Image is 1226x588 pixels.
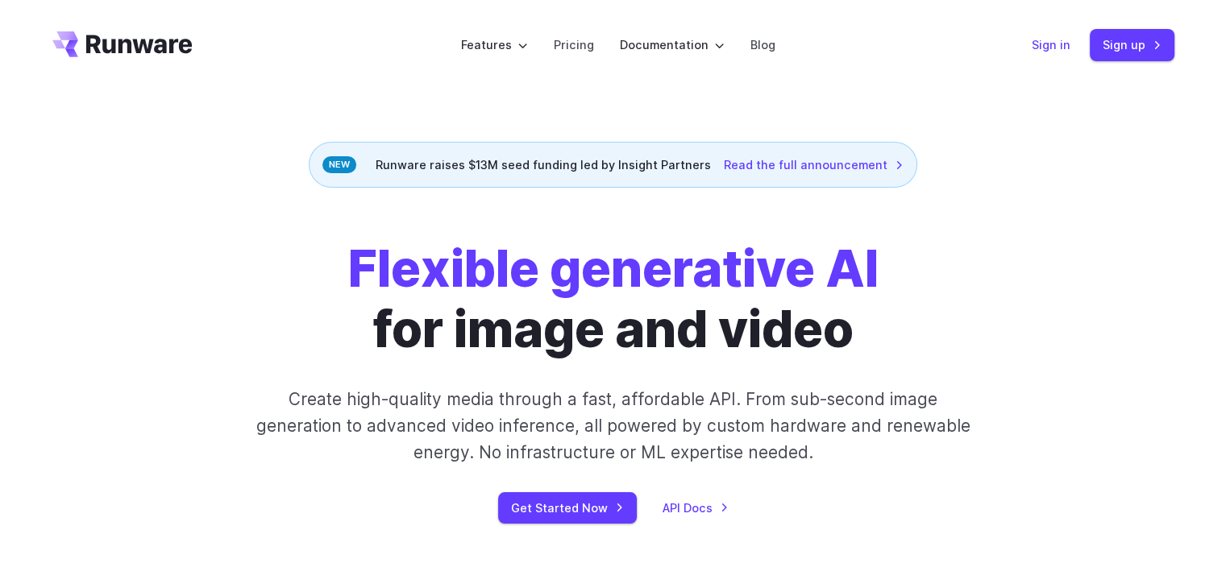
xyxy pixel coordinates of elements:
[1090,29,1174,60] a: Sign up
[663,499,729,517] a: API Docs
[348,239,879,360] h1: for image and video
[348,238,879,299] strong: Flexible generative AI
[724,155,904,174] a: Read the full announcement
[620,35,725,54] label: Documentation
[309,142,917,188] div: Runware raises $13M seed funding led by Insight Partners
[1032,35,1070,54] a: Sign in
[498,492,637,524] a: Get Started Now
[554,35,594,54] a: Pricing
[750,35,775,54] a: Blog
[52,31,193,57] a: Go to /
[254,386,972,466] p: Create high-quality media through a fast, affordable API. From sub-second image generation to adv...
[461,35,528,54] label: Features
